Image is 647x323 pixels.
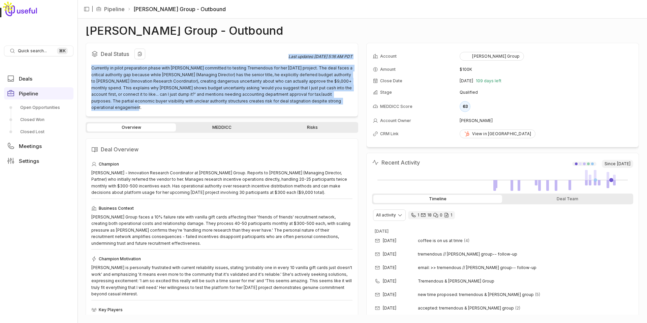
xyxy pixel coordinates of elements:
div: View in [GEOGRAPHIC_DATA] [464,131,531,137]
a: Deals [4,72,73,85]
kbd: ⌘ K [57,48,68,54]
h1: [PERSON_NAME] Group - Outbound [86,27,283,35]
span: tremendous // [PERSON_NAME] group-- follow-up [418,252,517,257]
span: Since [602,160,633,168]
div: Business Context [91,204,352,212]
a: Open Opportunities [4,102,73,113]
a: Settings [4,155,73,167]
h2: Deal Status [91,49,288,59]
span: Quick search... [18,48,47,54]
td: Qualified [460,87,633,98]
span: Meetings [19,144,42,149]
a: Closed Won [4,114,73,125]
span: CRM Link [380,131,399,137]
a: Pipeline [4,87,73,99]
a: Risks [268,123,357,131]
time: [DATE] [617,161,630,167]
span: Settings [19,158,39,164]
div: Currently in pilot preparation phase with [PERSON_NAME] committed to testing Tremendous for her [... [91,65,352,111]
span: Tremendous & [PERSON_NAME] Group [418,278,622,284]
h2: Recent Activity [372,158,420,167]
div: [PERSON_NAME] - Innovation Research Coordinator at [PERSON_NAME] Group. Reports to [PERSON_NAME] ... [91,170,352,196]
a: View in [GEOGRAPHIC_DATA] [460,129,535,138]
div: 1 call and 18 email threads [408,211,455,219]
div: Champion [91,160,352,168]
time: [DATE] [383,278,396,284]
div: [PERSON_NAME] Group faces a 10% failure rate with vanilla gift cards affecting their 'friends of ... [91,214,352,247]
span: Deals [19,76,32,81]
span: Amount [380,67,396,72]
div: Timeline [373,195,502,203]
span: Account [380,54,397,59]
span: MEDDICC Score [380,104,412,109]
time: [DATE] [460,78,473,84]
span: Close Date [380,78,402,84]
span: email: >> tremendous // [PERSON_NAME] group-- follow-up [418,265,536,270]
span: Account Owner [380,118,411,123]
span: 4 emails in thread [464,238,469,243]
time: [DATE] [375,229,389,234]
div: 63 [460,101,470,112]
div: Last updated [288,54,352,59]
time: [DATE] [383,265,396,270]
div: Deal Team [503,195,632,203]
time: [DATE] [383,238,396,243]
time: [DATE] [383,305,396,311]
a: Closed Lost [4,126,73,137]
span: Stage [380,90,392,95]
span: 5 emails in thread [535,292,540,297]
div: Pipeline submenu [4,102,73,137]
a: MEDDICC [177,123,266,131]
td: $100K [460,64,633,75]
span: accepted: tremendous & [PERSON_NAME] group [418,305,514,311]
time: [DATE] [383,252,396,257]
button: [PERSON_NAME] Group [460,52,524,61]
div: [PERSON_NAME] Group [464,54,520,59]
div: Champion Motivation [91,255,352,263]
span: new time proposed: tremendous & [PERSON_NAME] group [418,292,534,297]
div: [PERSON_NAME] is personally frustrated with current reliability issues, stating 'probably one in ... [91,264,352,297]
td: [PERSON_NAME] [460,115,633,126]
a: Meetings [4,140,73,152]
div: Key Players [91,306,352,314]
time: [DATE] [383,292,396,297]
a: Overview [87,123,176,131]
span: coffee is on us at tmre [418,238,463,243]
time: [DATE] 5:16 AM PDT [314,54,352,59]
span: Pipeline [19,91,38,96]
span: 109 days left [476,78,501,84]
h2: Deal Overview [91,144,352,155]
span: 2 emails in thread [515,305,520,311]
